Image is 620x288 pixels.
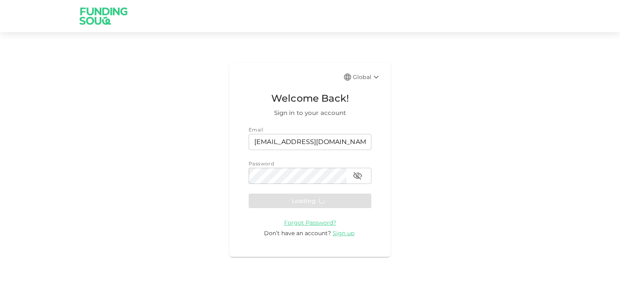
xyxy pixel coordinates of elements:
span: Password [249,161,274,167]
span: Email [249,127,263,133]
span: Welcome Back! [249,91,371,106]
a: Forgot Password? [284,219,336,226]
div: Global [353,72,381,82]
span: Don’t have an account? [264,230,331,237]
input: password [249,168,346,184]
input: email [249,134,371,150]
span: Sign up [333,230,354,237]
span: Sign in to your account [249,108,371,118]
